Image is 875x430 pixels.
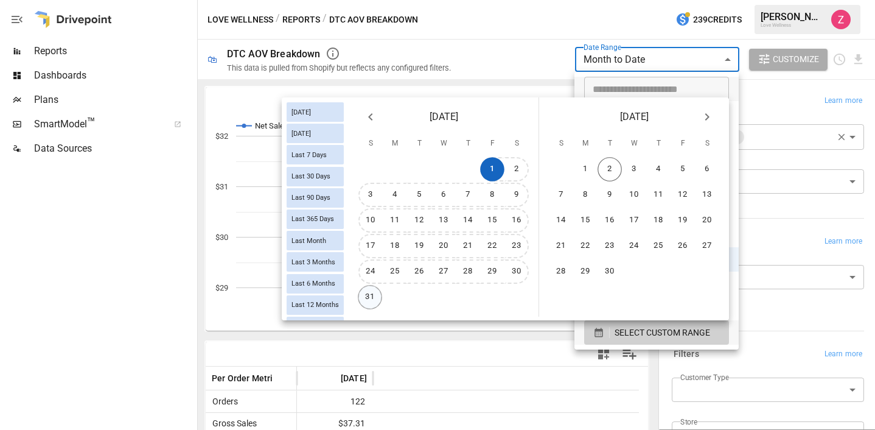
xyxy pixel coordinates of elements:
button: 2 [598,157,622,182]
button: 9 [598,183,622,207]
span: Friday [481,132,503,156]
span: [DATE] [620,108,649,125]
div: Last 6 Months [287,274,344,294]
button: 13 [695,183,719,207]
span: Thursday [457,132,479,156]
button: 3 [622,157,646,182]
button: 27 [695,234,719,258]
span: Last 90 Days [287,194,335,202]
button: SELECT CUSTOM RANGE [584,320,729,345]
button: 19 [671,208,695,233]
button: 29 [480,259,504,284]
div: [DATE] [287,102,344,122]
button: Next month [695,105,719,129]
button: 16 [598,208,622,233]
button: 20 [695,208,719,233]
span: Friday [672,132,694,156]
div: Last 7 Days [287,145,344,164]
button: 10 [358,208,383,233]
button: 6 [695,157,719,182]
button: 12 [407,208,431,233]
span: Monday [384,132,406,156]
button: 12 [671,183,695,207]
button: 11 [646,183,671,207]
span: Tuesday [599,132,621,156]
div: Last 3 Months [287,252,344,272]
button: 10 [622,183,646,207]
span: [DATE] [430,108,458,125]
span: Last 30 Days [287,172,335,180]
button: 3 [358,183,383,207]
span: Monday [574,132,596,156]
span: Wednesday [433,132,455,156]
div: Last 12 Months [287,295,344,315]
button: 31 [358,285,382,309]
span: Wednesday [623,132,645,156]
button: 24 [622,234,646,258]
button: 15 [573,208,598,233]
button: 22 [573,234,598,258]
button: 14 [456,208,480,233]
span: Last 6 Months [287,280,340,287]
div: Last 90 Days [287,188,344,208]
span: Last 7 Days [287,151,332,159]
span: Sunday [360,132,382,156]
button: 5 [407,183,431,207]
button: 15 [480,208,504,233]
button: 17 [622,208,646,233]
button: 1 [573,157,598,182]
button: 21 [549,234,573,258]
div: Last Month [287,231,344,250]
div: Last 30 Days [287,167,344,186]
button: 7 [456,183,480,207]
button: 28 [456,259,480,284]
button: 20 [431,234,456,258]
button: 17 [358,234,383,258]
button: 8 [480,183,504,207]
button: 23 [504,234,529,258]
button: 29 [573,259,598,284]
button: Previous month [358,105,383,129]
button: 18 [646,208,671,233]
button: 27 [431,259,456,284]
span: Thursday [647,132,669,156]
button: 2 [504,157,529,182]
span: [DATE] [287,130,316,138]
button: 1 [480,157,504,182]
button: 19 [407,234,431,258]
button: 21 [456,234,480,258]
button: 24 [358,259,383,284]
button: 30 [598,259,622,284]
div: Last Year [287,317,344,336]
span: Last 12 Months [287,301,344,309]
button: 4 [383,183,407,207]
button: 22 [480,234,504,258]
button: 5 [671,157,695,182]
span: Saturday [506,132,528,156]
span: SELECT CUSTOM RANGE [615,325,710,340]
button: 13 [431,208,456,233]
span: Tuesday [408,132,430,156]
button: 26 [671,234,695,258]
button: 11 [383,208,407,233]
button: 25 [646,234,671,258]
button: 6 [431,183,456,207]
button: 30 [504,259,529,284]
button: 4 [646,157,671,182]
span: Sunday [550,132,572,156]
span: Last Month [287,237,331,245]
button: 28 [549,259,573,284]
span: Last 365 Days [287,215,339,223]
button: 7 [549,183,573,207]
div: Last 365 Days [287,210,344,229]
button: 16 [504,208,529,233]
button: 8 [573,183,598,207]
button: 25 [383,259,407,284]
button: 18 [383,234,407,258]
span: Saturday [696,132,718,156]
span: Last 3 Months [287,258,340,266]
div: [DATE] [287,124,344,143]
span: [DATE] [287,108,316,116]
button: 9 [504,183,529,207]
button: 26 [407,259,431,284]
